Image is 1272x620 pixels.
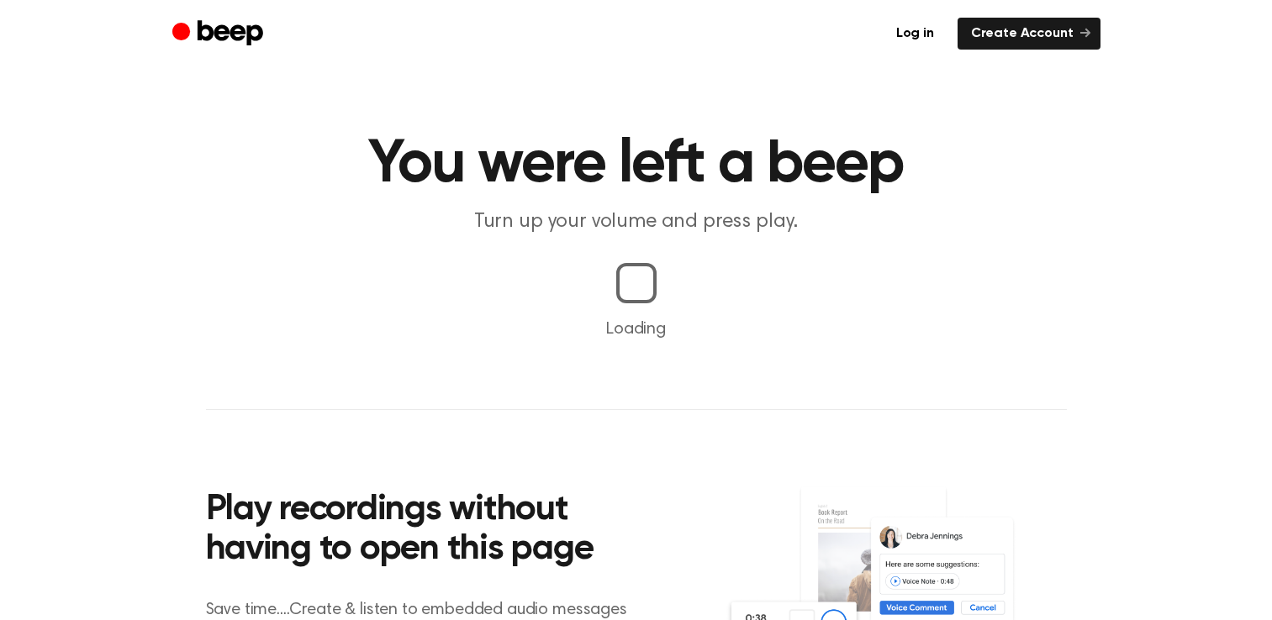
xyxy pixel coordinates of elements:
[883,18,947,50] a: Log in
[172,18,267,50] a: Beep
[314,208,959,236] p: Turn up your volume and press play.
[20,317,1252,342] p: Loading
[206,134,1067,195] h1: You were left a beep
[206,491,659,570] h2: Play recordings without having to open this page
[958,18,1100,50] a: Create Account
